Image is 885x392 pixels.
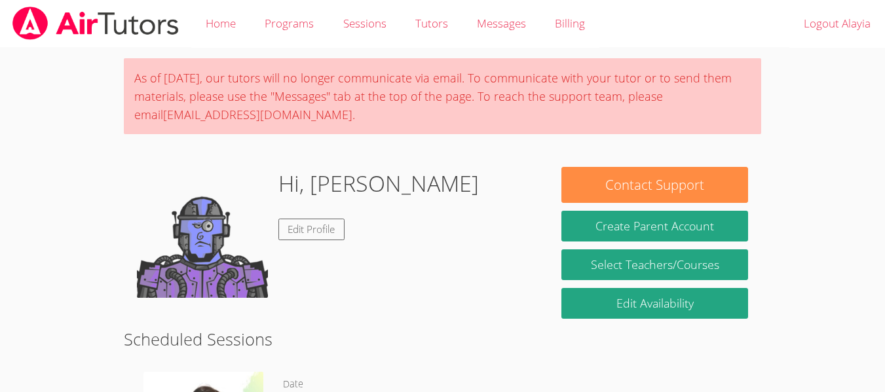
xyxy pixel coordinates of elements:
a: Edit Availability [561,288,748,319]
h1: Hi, [PERSON_NAME] [278,167,479,200]
a: Select Teachers/Courses [561,249,748,280]
span: Messages [477,16,526,31]
div: As of [DATE], our tutors will no longer communicate via email. To communicate with your tutor or ... [124,58,761,134]
button: Create Parent Account [561,211,748,241]
a: Edit Profile [278,219,345,240]
h2: Scheduled Sessions [124,327,761,351]
button: Contact Support [561,167,748,203]
img: default.png [137,167,268,298]
img: airtutors_banner-c4298cdbf04f3fff15de1276eac7730deb9818008684d7c2e4769d2f7ddbe033.png [11,7,180,40]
